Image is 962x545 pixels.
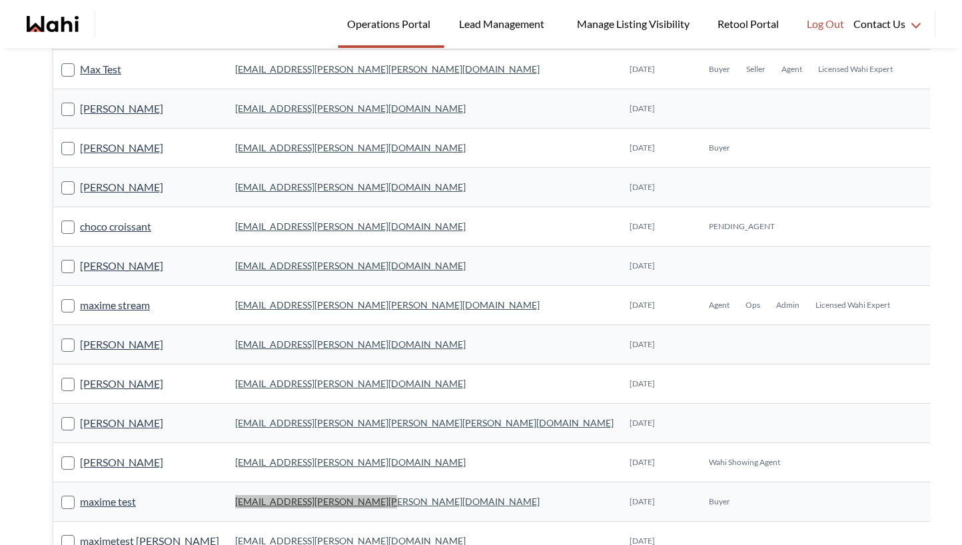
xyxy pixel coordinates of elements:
td: [DATE] [622,168,693,207]
a: Max Test [80,61,121,78]
a: [EMAIL_ADDRESS][PERSON_NAME][PERSON_NAME][DOMAIN_NAME] [235,299,540,310]
span: PENDING_AGENT [709,221,775,232]
span: Retool Portal [718,15,783,33]
a: [EMAIL_ADDRESS][PERSON_NAME][DOMAIN_NAME] [235,221,466,232]
span: Buyer [709,496,730,507]
a: [PERSON_NAME] [80,336,163,353]
a: choco croissant [80,218,151,235]
td: [DATE] [622,247,693,286]
td: [DATE] [622,364,693,404]
a: [PERSON_NAME] [80,414,163,432]
span: Seller [746,64,765,75]
span: Agent [781,64,802,75]
td: [DATE] [622,129,693,168]
a: [EMAIL_ADDRESS][PERSON_NAME][DOMAIN_NAME] [235,378,466,389]
span: Licensed Wahi Expert [815,300,890,310]
td: [DATE] [622,482,693,522]
span: Wahi Showing Agent [709,457,780,468]
a: [PERSON_NAME] [80,257,163,274]
a: maxime stream [80,296,150,314]
a: [EMAIL_ADDRESS][PERSON_NAME][DOMAIN_NAME] [235,338,466,350]
span: Agent [709,300,729,310]
a: [PERSON_NAME] [80,454,163,471]
span: Admin [776,300,799,310]
span: Licensed Wahi Expert [818,64,893,75]
a: [PERSON_NAME] [80,375,163,392]
span: Operations Portal [347,15,435,33]
td: [DATE] [622,325,693,364]
span: Lead Management [459,15,549,33]
span: Buyer [709,143,730,153]
td: [DATE] [622,89,693,129]
a: [PERSON_NAME] [80,179,163,196]
td: [DATE] [622,404,693,443]
a: [EMAIL_ADDRESS][PERSON_NAME][PERSON_NAME][DOMAIN_NAME] [235,496,540,507]
a: maxime test [80,493,136,510]
a: Wahi homepage [27,16,79,32]
a: [EMAIL_ADDRESS][PERSON_NAME][DOMAIN_NAME] [235,103,466,114]
a: [PERSON_NAME] [80,139,163,157]
a: [PERSON_NAME] [80,100,163,117]
span: Manage Listing Visibility [573,15,694,33]
td: [DATE] [622,286,693,325]
td: [DATE] [622,443,693,482]
span: Log Out [807,15,844,33]
td: [DATE] [622,207,693,247]
td: [DATE] [622,50,693,89]
a: [EMAIL_ADDRESS][PERSON_NAME][DOMAIN_NAME] [235,260,466,271]
a: [EMAIL_ADDRESS][PERSON_NAME][DOMAIN_NAME] [235,456,466,468]
a: [EMAIL_ADDRESS][PERSON_NAME][DOMAIN_NAME] [235,142,466,153]
span: Ops [745,300,760,310]
a: [EMAIL_ADDRESS][PERSON_NAME][PERSON_NAME][PERSON_NAME][DOMAIN_NAME] [235,417,614,428]
a: [EMAIL_ADDRESS][PERSON_NAME][PERSON_NAME][DOMAIN_NAME] [235,63,540,75]
span: Buyer [709,64,730,75]
a: [EMAIL_ADDRESS][PERSON_NAME][DOMAIN_NAME] [235,181,466,193]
